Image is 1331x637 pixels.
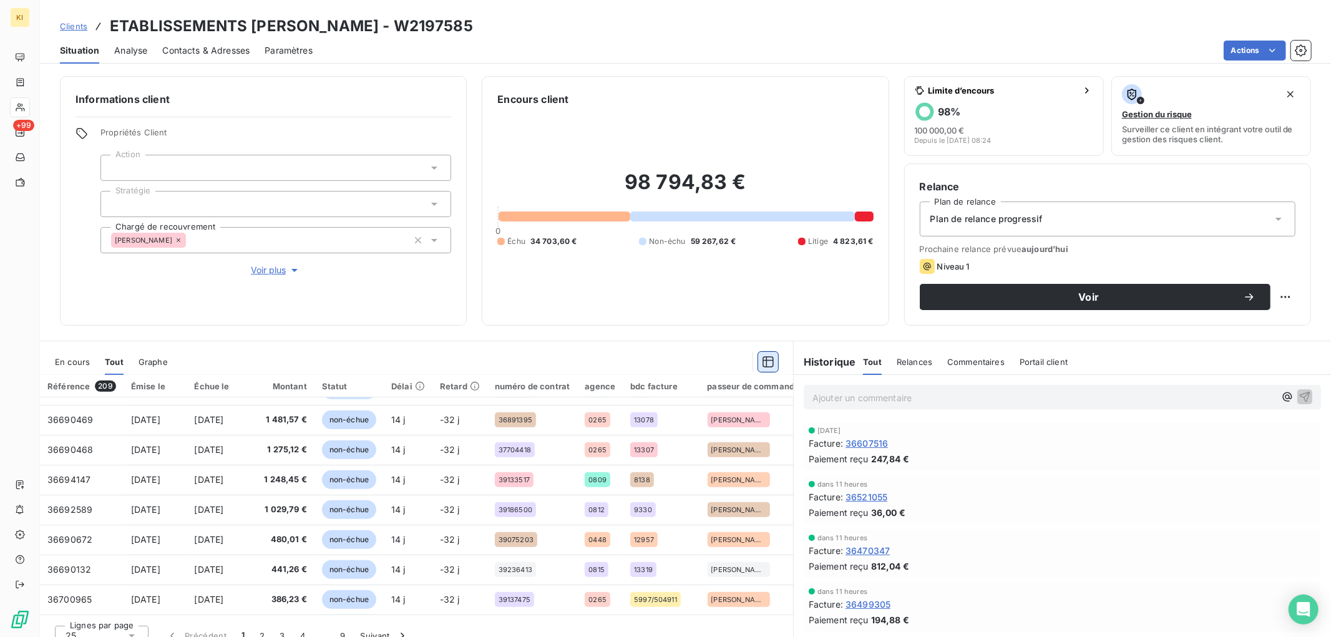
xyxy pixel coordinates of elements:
span: 100 000,00 € [915,125,965,135]
span: 0809 [588,476,607,484]
span: [PERSON_NAME] (0680171068) [[PERSON_NAME][EMAIL_ADDRESS][DOMAIN_NAME][PERSON_NAME]] [711,476,766,484]
span: 36,00 € [871,506,905,519]
span: [PERSON_NAME] (0677097267) [[EMAIL_ADDRESS][DOMAIN_NAME][PERSON_NAME]] [711,596,766,603]
span: 0265 [588,596,607,603]
h6: Informations client [76,92,451,107]
span: 36700965 [47,594,92,605]
span: Paiement reçu [809,613,869,626]
span: [DATE] [131,414,160,425]
span: Prochaine relance prévue [920,244,1295,254]
span: 14 j [391,504,406,515]
span: dans 11 heures [817,534,867,542]
a: Clients [60,20,87,32]
span: [DATE] [194,414,223,425]
span: 5997/504911 [634,596,677,603]
input: Ajouter une valeur [111,198,121,210]
div: Émise le [131,381,180,391]
span: +99 [13,120,34,131]
span: [DATE] [194,594,223,605]
span: Voir [935,292,1243,302]
span: aujourd’hui [1021,244,1068,254]
span: [PERSON_NAME] (0749240490) [[PERSON_NAME][EMAIL_ADDRESS][DOMAIN_NAME]] [711,536,766,543]
span: non-échue [322,411,376,429]
span: 9330 [634,506,652,513]
span: -32 j [440,444,460,455]
span: Facture : [809,598,843,611]
div: Montant [264,381,307,391]
div: numéro de contrat [495,381,570,391]
span: 1 248,45 € [264,474,307,486]
span: -32 j [440,504,460,515]
span: -32 j [440,474,460,485]
span: -32 j [440,594,460,605]
span: 209 [95,381,115,392]
span: Non-échu [649,236,685,247]
span: Litige [808,236,828,247]
span: [DATE] [817,427,841,434]
div: agence [585,381,615,391]
span: 36690132 [47,564,91,575]
span: [PERSON_NAME] (0608273063) [[PERSON_NAME][EMAIL_ADDRESS][DOMAIN_NAME][PERSON_NAME]] [711,416,766,424]
span: -32 j [440,564,460,575]
span: Limite d’encours [929,85,1077,95]
span: [DATE] [194,534,223,545]
span: non-échue [322,530,376,549]
span: 39186500 [499,506,532,513]
span: dans 11 heures [817,588,867,595]
span: -32 j [440,414,460,425]
span: Graphe [139,357,168,367]
span: Paiement reçu [809,560,869,573]
span: 14 j [391,594,406,605]
div: Référence [47,381,116,392]
span: [PERSON_NAME] (0608274441) [[PERSON_NAME][EMAIL_ADDRESS][DOMAIN_NAME][PERSON_NAME]] [711,446,766,454]
span: Depuis le [DATE] 08:24 [915,137,992,144]
div: Retard [440,381,480,391]
input: Ajouter une valeur [186,235,196,246]
span: 0812 [588,506,605,513]
span: [DATE] [131,444,160,455]
div: Échue le [194,381,249,391]
span: 8138 [634,476,650,484]
span: 13307 [634,446,654,454]
span: 13319 [634,566,653,573]
h6: Relance [920,179,1295,194]
span: 14 j [391,414,406,425]
span: Relances [897,357,932,367]
span: Facture : [809,490,843,503]
span: En cours [55,357,90,367]
span: [DATE] [131,534,160,545]
span: 14 j [391,534,406,545]
span: [PERSON_NAME] [115,236,172,244]
span: Analyse [114,44,147,57]
div: bdc facture [630,381,692,391]
span: 441,26 € [264,563,307,576]
span: [PERSON_NAME] (0608274441) [[PERSON_NAME][EMAIL_ADDRESS][DOMAIN_NAME][PERSON_NAME]] [711,506,766,513]
span: 36607516 [846,437,888,450]
h3: ETABLISSEMENTS [PERSON_NAME] - W2197585 [110,15,473,37]
button: Voir [920,284,1270,310]
span: 1 029,79 € [264,503,307,516]
span: Portail client [1020,357,1068,367]
span: 36690672 [47,534,92,545]
div: Open Intercom Messenger [1289,595,1319,625]
button: Limite d’encours98%100 000,00 €Depuis le [DATE] 08:24 [904,76,1104,156]
span: 14 j [391,474,406,485]
span: non-échue [322,590,376,609]
span: 36499305 [846,598,890,611]
span: 36692589 [47,504,92,515]
span: 13078 [634,416,654,424]
span: [DATE] [131,504,160,515]
span: Commentaires [947,357,1005,367]
span: Niveau 1 [937,261,970,271]
div: KI [10,7,30,27]
span: Surveiller ce client en intégrant votre outil de gestion des risques client. [1122,124,1300,144]
span: Facture : [809,544,843,557]
span: [DATE] [131,474,160,485]
span: 36690469 [47,414,93,425]
span: Situation [60,44,99,57]
span: [DATE] [131,594,160,605]
button: Gestion du risqueSurveiller ce client en intégrant votre outil de gestion des risques client. [1111,76,1311,156]
h6: Encours client [497,92,568,107]
span: 36521055 [846,490,887,503]
span: 0815 [588,566,605,573]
